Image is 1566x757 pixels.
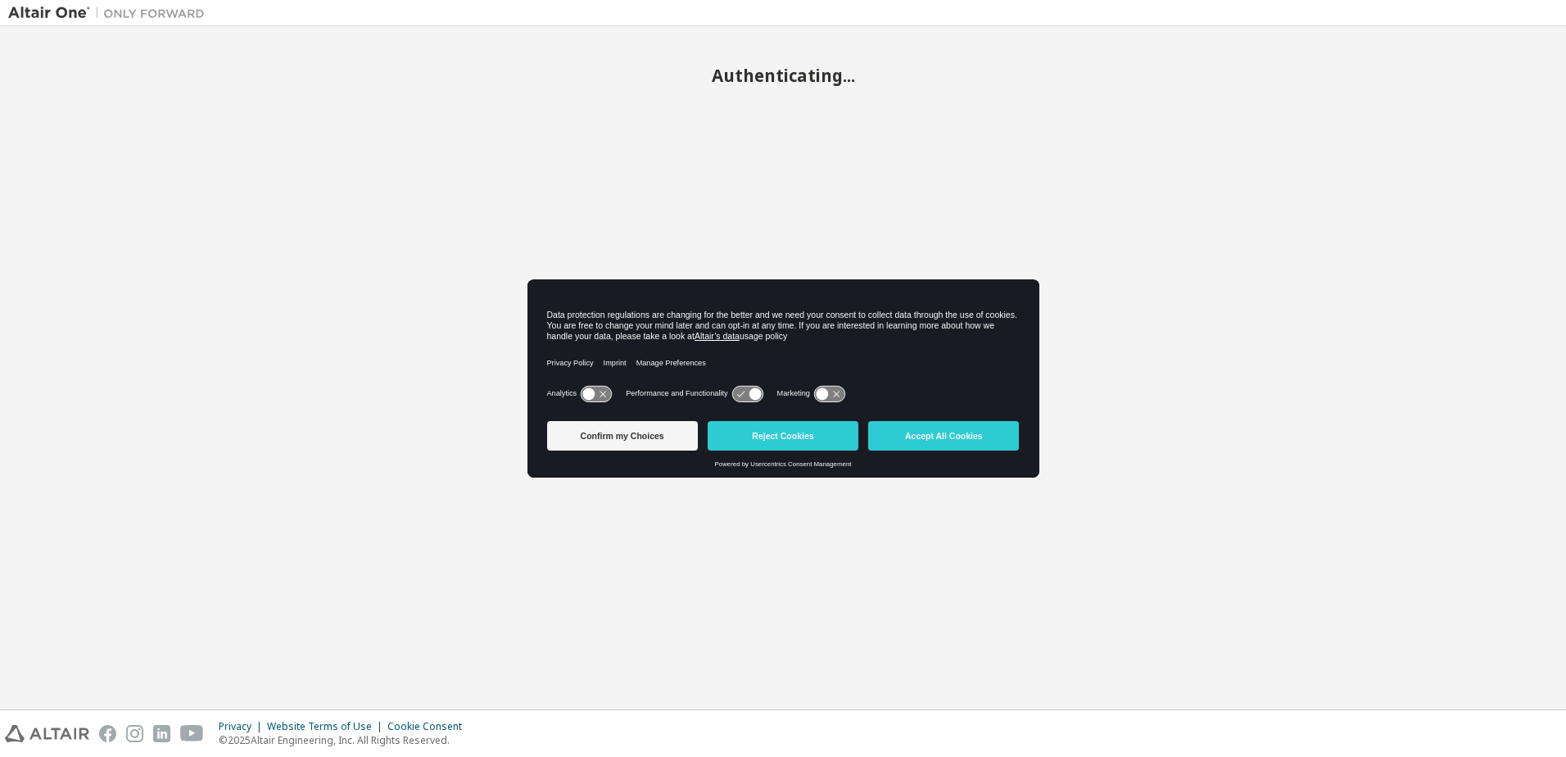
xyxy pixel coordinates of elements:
[126,725,143,742] img: instagram.svg
[5,725,89,742] img: altair_logo.svg
[8,5,213,21] img: Altair One
[267,720,387,733] div: Website Terms of Use
[153,725,170,742] img: linkedin.svg
[219,720,267,733] div: Privacy
[219,733,472,747] p: © 2025 Altair Engineering, Inc. All Rights Reserved.
[99,725,116,742] img: facebook.svg
[387,720,472,733] div: Cookie Consent
[8,65,1558,86] h2: Authenticating...
[180,725,204,742] img: youtube.svg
